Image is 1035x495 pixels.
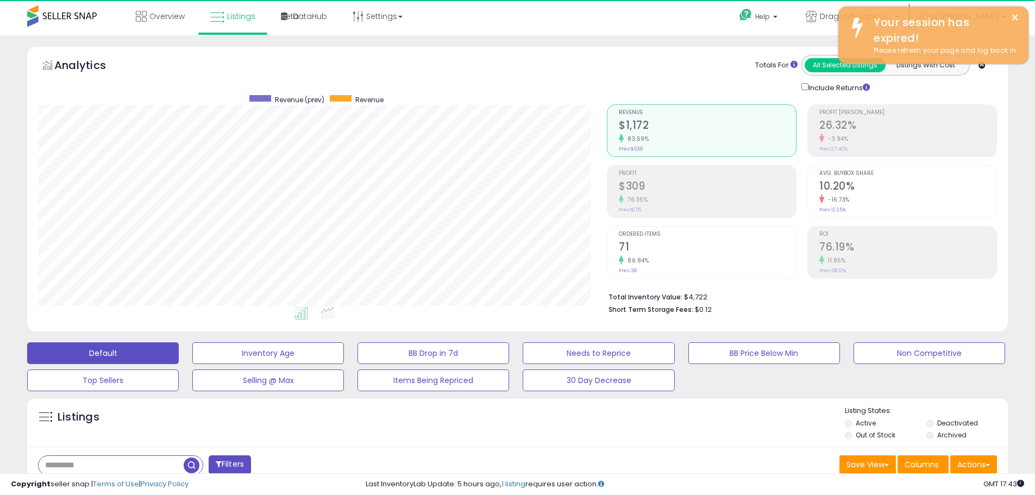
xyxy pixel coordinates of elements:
[755,60,798,71] div: Totals For
[141,479,189,489] a: Privacy Policy
[619,110,796,116] span: Revenue
[819,180,996,195] h2: 10.20%
[695,304,712,315] span: $0.12
[501,479,525,489] a: 1 listing
[275,95,324,104] span: Revenue (prev)
[739,8,752,22] i: Get Help
[1011,11,1019,24] button: ×
[819,241,996,255] h2: 76.19%
[619,267,637,274] small: Prev: 38
[355,95,384,104] span: Revenue
[805,58,886,72] button: All Selected Listings
[819,267,846,274] small: Prev: 68.12%
[609,305,693,314] b: Short Term Storage Fees:
[27,369,179,391] button: Top Sellers
[688,342,840,364] button: BB Price Below Min
[624,196,648,204] small: 76.35%
[619,231,796,237] span: Ordered Items
[619,146,643,152] small: Prev: $638
[905,459,939,470] span: Columns
[950,455,997,474] button: Actions
[819,119,996,134] h2: 26.32%
[819,171,996,177] span: Avg. Buybox Share
[824,256,845,265] small: 11.85%
[755,12,770,21] span: Help
[523,342,674,364] button: Needs to Reprice
[58,410,99,425] h5: Listings
[293,11,327,22] span: DataHub
[609,292,682,302] b: Total Inventory Value:
[227,11,255,22] span: Listings
[619,119,796,134] h2: $1,172
[937,430,967,440] label: Archived
[820,11,892,22] span: Dragonfly Lake LLC
[11,479,51,489] strong: Copyright
[619,180,796,195] h2: $309
[983,479,1024,489] span: 2025-10-11 17:43 GMT
[898,455,949,474] button: Columns
[619,171,796,177] span: Profit
[609,290,989,303] li: $4,722
[93,479,139,489] a: Terms of Use
[839,455,896,474] button: Save View
[865,15,1020,46] div: Your session has expired!
[856,418,876,428] label: Active
[357,369,509,391] button: Items Being Repriced
[624,256,649,265] small: 86.84%
[619,241,796,255] h2: 71
[11,479,189,490] div: seller snap | |
[366,479,1024,490] div: Last InventoryLab Update: 5 hours ago, requires user action.
[819,146,848,152] small: Prev: 27.40%
[824,196,850,204] small: -16.73%
[885,58,966,72] button: Listings With Cost
[845,406,1008,416] p: Listing States:
[819,110,996,116] span: Profit [PERSON_NAME]
[192,369,344,391] button: Selling @ Max
[819,206,846,213] small: Prev: 12.25%
[793,81,883,93] div: Include Returns
[27,342,179,364] button: Default
[819,231,996,237] span: ROI
[54,58,127,76] h5: Analytics
[149,11,185,22] span: Overview
[865,46,1020,56] div: Please refresh your page and log back in
[824,135,848,143] small: -3.94%
[523,369,674,391] button: 30 Day Decrease
[937,418,978,428] label: Deactivated
[192,342,344,364] button: Inventory Age
[209,455,251,474] button: Filters
[619,206,641,213] small: Prev: $175
[856,430,895,440] label: Out of Stock
[854,342,1005,364] button: Non Competitive
[624,135,649,143] small: 83.59%
[357,342,509,364] button: BB Drop in 7d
